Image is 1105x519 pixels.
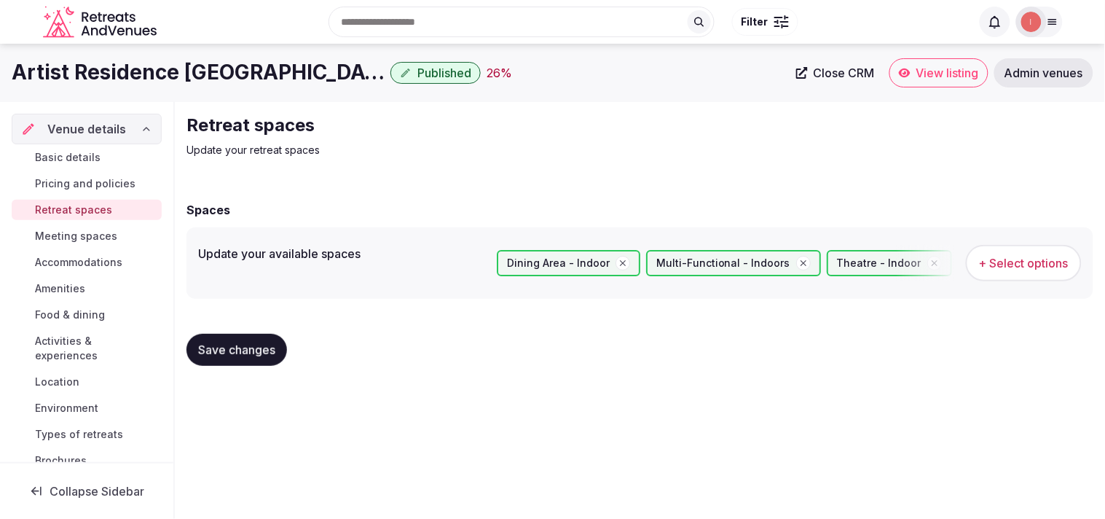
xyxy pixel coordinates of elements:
[35,255,122,270] span: Accommodations
[487,64,512,82] button: 26%
[12,398,162,418] a: Environment
[43,6,160,39] a: Visit the homepage
[35,281,85,296] span: Amenities
[646,250,821,276] div: Multi-Functional - Indoors
[12,331,162,366] a: Activities & experiences
[12,372,162,392] a: Location
[12,305,162,325] a: Food & dining
[35,176,135,191] span: Pricing and policies
[12,450,162,471] a: Brochures
[12,58,385,87] h1: Artist Residence [GEOGRAPHIC_DATA]
[487,64,512,82] div: 26 %
[186,114,676,137] h2: Retreat spaces
[1004,66,1083,80] span: Admin venues
[979,255,1069,271] span: + Select options
[47,120,126,138] span: Venue details
[198,343,275,357] span: Save changes
[966,245,1082,281] button: + Select options
[35,375,79,389] span: Location
[186,201,230,219] h2: Spaces
[35,427,123,442] span: Types of retreats
[35,453,87,468] span: Brochures
[35,150,101,165] span: Basic details
[186,334,287,366] button: Save changes
[497,250,640,276] div: Dining Area - Indoor
[12,475,162,507] button: Collapse Sidebar
[12,252,162,273] a: Accommodations
[827,250,952,276] div: Theatre - Indoor
[12,200,162,220] a: Retreat spaces
[787,58,884,87] a: Close CRM
[35,401,98,415] span: Environment
[994,58,1093,87] a: Admin venues
[417,66,471,80] span: Published
[1021,12,1042,32] img: Irene Gonzales
[35,203,112,217] span: Retreat spaces
[43,6,160,39] svg: Retreats and Venues company logo
[12,424,162,445] a: Types of retreats
[12,278,162,299] a: Amenities
[35,229,117,243] span: Meeting spaces
[198,248,485,259] label: Update your available spaces
[889,58,988,87] a: View listing
[186,143,676,157] p: Update your retreat spaces
[12,226,162,246] a: Meeting spaces
[742,15,768,29] span: Filter
[390,62,481,84] button: Published
[50,484,144,499] span: Collapse Sidebar
[12,173,162,194] a: Pricing and policies
[732,8,798,36] button: Filter
[814,66,875,80] span: Close CRM
[916,66,979,80] span: View listing
[35,308,105,322] span: Food & dining
[35,334,156,363] span: Activities & experiences
[12,147,162,168] a: Basic details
